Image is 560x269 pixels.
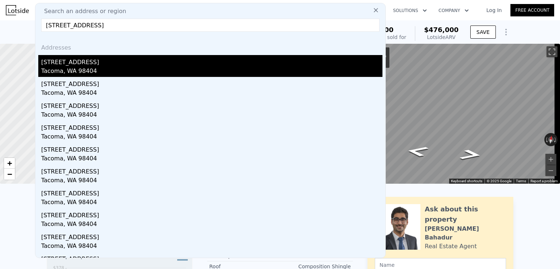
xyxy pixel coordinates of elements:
[41,132,382,143] div: Tacoma, WA 98404
[41,110,382,121] div: Tacoma, WA 98404
[478,7,510,14] a: Log In
[51,253,120,264] div: Price per Square Foot
[41,67,382,77] div: Tacoma, WA 98404
[545,154,556,165] button: Zoom in
[6,5,29,15] img: Lotside
[425,204,506,225] div: Ask about this property
[41,186,382,198] div: [STREET_ADDRESS]
[41,55,382,67] div: [STREET_ADDRESS]
[41,208,382,220] div: [STREET_ADDRESS]
[450,147,491,163] path: Go East, S 54th St
[41,198,382,208] div: Tacoma, WA 98404
[41,176,382,186] div: Tacoma, WA 98404
[545,165,556,176] button: Zoom out
[41,164,382,176] div: [STREET_ADDRESS]
[41,252,382,264] div: [STREET_ADDRESS]
[4,158,15,169] a: Zoom in
[544,133,548,146] button: Rotate counterclockwise
[424,34,459,41] div: Lotside ARV
[334,44,560,184] div: Map
[7,159,12,168] span: +
[387,4,433,17] button: Solutions
[499,25,513,39] button: Show Options
[530,179,558,183] a: Report a problem
[451,179,482,184] button: Keyboard shortcuts
[547,133,555,147] button: Reset the view
[41,77,382,89] div: [STREET_ADDRESS]
[425,242,477,251] div: Real Estate Agent
[397,143,438,159] path: Go West, S 54th St
[41,19,380,32] input: Enter an address, city, region, neighborhood or zip code
[41,121,382,132] div: [STREET_ADDRESS]
[41,230,382,242] div: [STREET_ADDRESS]
[41,99,382,110] div: [STREET_ADDRESS]
[470,26,496,39] button: SAVE
[7,169,12,179] span: −
[516,179,526,183] a: Terms (opens in new tab)
[510,4,554,16] a: Free Account
[487,179,512,183] span: © 2025 Google
[334,44,560,184] div: Street View
[547,46,557,57] button: Toggle fullscreen view
[41,220,382,230] div: Tacoma, WA 98404
[41,242,382,252] div: Tacoma, WA 98404
[554,133,558,146] button: Rotate clockwise
[4,169,15,180] a: Zoom out
[38,38,382,55] div: Addresses
[38,7,126,16] span: Search an address or region
[425,225,506,242] div: [PERSON_NAME] Bahadur
[41,143,382,154] div: [STREET_ADDRESS]
[41,154,382,164] div: Tacoma, WA 98404
[41,89,382,99] div: Tacoma, WA 98404
[424,26,459,34] span: $476,000
[433,4,475,17] button: Company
